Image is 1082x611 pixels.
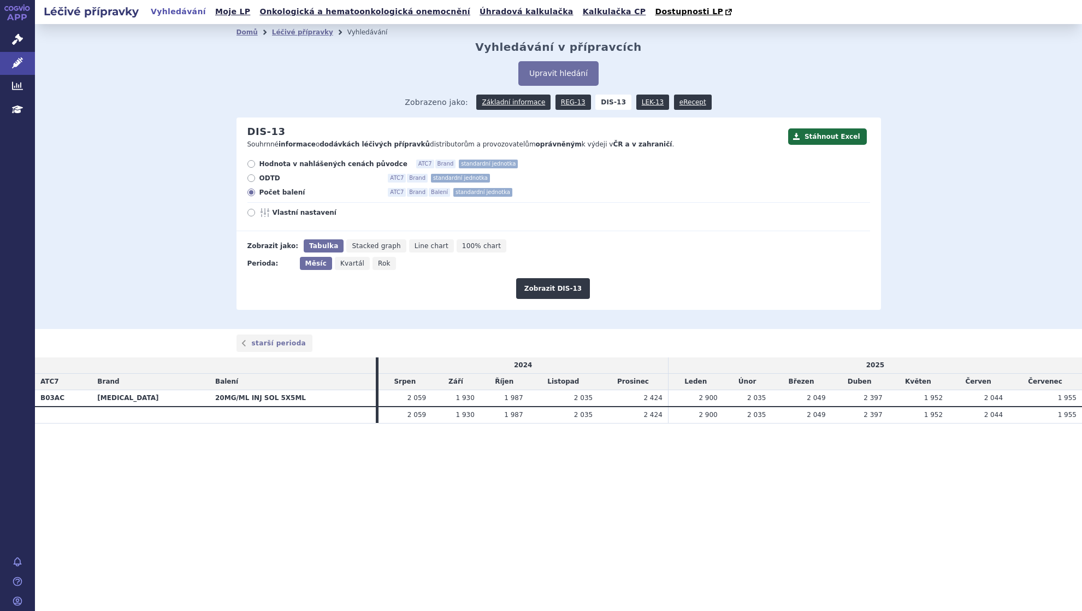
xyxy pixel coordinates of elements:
span: 1 987 [504,411,523,419]
button: Stáhnout Excel [788,128,867,145]
th: [MEDICAL_DATA] [92,390,210,406]
td: 2024 [379,357,669,373]
td: 2025 [668,357,1082,373]
span: 1 930 [456,394,475,402]
button: Zobrazit DIS-13 [516,278,590,299]
span: 100% chart [462,242,501,250]
span: 2 044 [984,394,1003,402]
th: 20MG/ML INJ SOL 5X5ML [210,390,376,406]
span: Vlastní nastavení [273,208,393,217]
span: 2 035 [747,411,766,419]
button: Upravit hledání [518,61,599,86]
td: Březen [771,374,831,390]
span: 1 930 [456,411,475,419]
span: ATC7 [388,174,406,183]
td: Říjen [480,374,529,390]
span: Tabulka [309,242,338,250]
span: 1 955 [1058,411,1077,419]
span: Kvartál [340,260,364,267]
span: Brand [407,188,428,197]
a: eRecept [674,95,712,110]
span: 2 049 [807,394,825,402]
span: 2 900 [699,411,717,419]
span: Brand [407,174,428,183]
span: Stacked graph [352,242,400,250]
span: ODTD [259,174,380,183]
h2: DIS-13 [247,126,286,138]
span: ATC7 [388,188,406,197]
a: Léčivé přípravky [272,28,333,36]
span: 1 987 [504,394,523,402]
td: Srpen [379,374,432,390]
a: Kalkulačka CP [580,4,649,19]
div: Perioda: [247,257,294,270]
span: 2 035 [574,411,593,419]
span: standardní jednotka [453,188,512,197]
li: Vyhledávání [347,24,402,40]
a: Dostupnosti LP [652,4,737,20]
strong: oprávněným [536,140,582,148]
td: Prosinec [598,374,668,390]
span: 2 900 [699,394,717,402]
td: Únor [723,374,772,390]
h2: Léčivé přípravky [35,4,147,19]
a: starší perioda [236,334,313,352]
span: 2 035 [574,394,593,402]
span: Hodnota v nahlášených cenách původce [259,160,407,168]
span: 2 424 [643,394,662,402]
span: standardní jednotka [431,174,490,183]
a: Vyhledávání [147,4,209,19]
span: Počet balení [259,188,380,197]
span: Brand [435,160,456,168]
span: Balení [215,378,238,385]
td: Květen [888,374,948,390]
span: Balení [429,188,450,197]
td: Listopad [529,374,599,390]
span: Rok [378,260,391,267]
span: 2 059 [407,411,426,419]
span: Brand [97,378,119,385]
td: Červenec [1008,374,1082,390]
span: 1 952 [924,411,943,419]
a: Základní informace [476,95,551,110]
strong: dodávkách léčivých přípravků [320,140,430,148]
td: Leden [668,374,723,390]
a: Moje LP [212,4,253,19]
span: ATC7 [416,160,434,168]
a: Úhradová kalkulačka [476,4,577,19]
strong: DIS-13 [595,95,631,110]
span: Měsíc [305,260,327,267]
span: 2 035 [747,394,766,402]
span: 2 397 [864,411,882,419]
td: Červen [948,374,1008,390]
span: Dostupnosti LP [655,7,723,16]
span: 2 397 [864,394,882,402]
a: Domů [236,28,258,36]
strong: ČR a v zahraničí [613,140,672,148]
span: 1 955 [1058,394,1077,402]
span: 2 424 [643,411,662,419]
p: Souhrnné o distributorům a provozovatelům k výdeji v . [247,140,783,149]
a: REG-13 [555,95,591,110]
span: 1 952 [924,394,943,402]
span: 2 059 [407,394,426,402]
a: LEK-13 [636,95,669,110]
span: Line chart [415,242,448,250]
span: standardní jednotka [459,160,518,168]
span: ATC7 [40,378,59,385]
th: B03AC [35,390,92,406]
span: Zobrazeno jako: [405,95,468,110]
span: 2 049 [807,411,825,419]
strong: informace [279,140,316,148]
span: 2 044 [984,411,1003,419]
h2: Vyhledávání v přípravcích [475,40,642,54]
td: Duben [831,374,888,390]
td: Září [431,374,480,390]
a: Onkologická a hematoonkologická onemocnění [256,4,474,19]
div: Zobrazit jako: [247,239,298,252]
